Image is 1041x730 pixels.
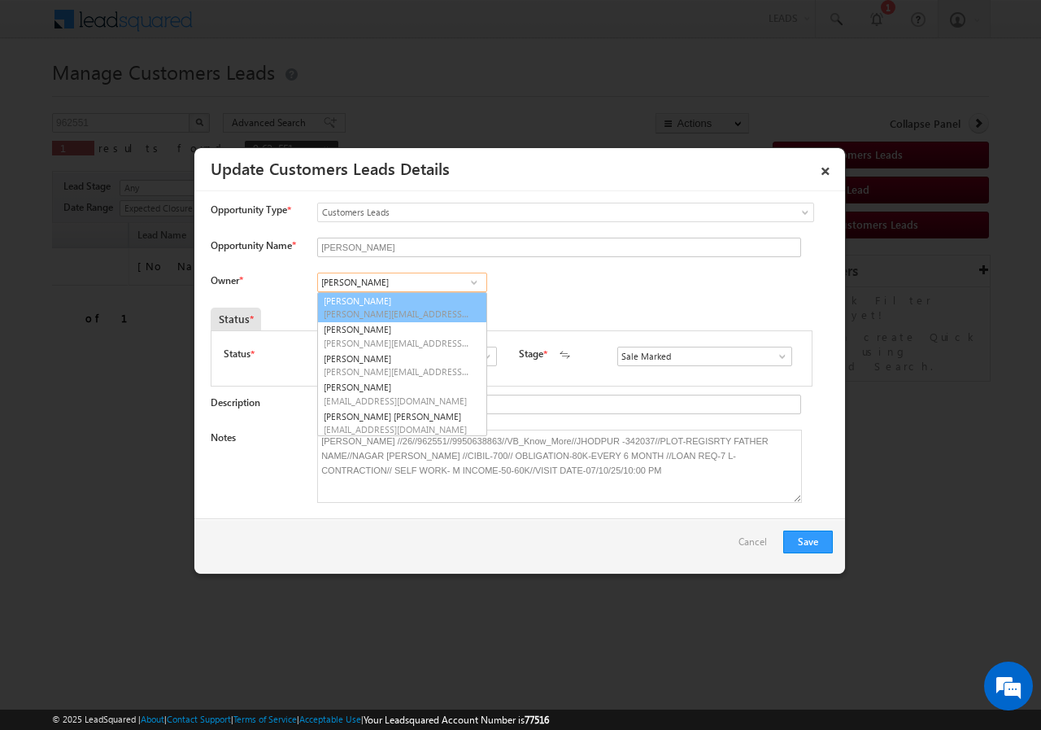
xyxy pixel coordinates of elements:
a: Terms of Service [233,714,297,724]
a: Contact Support [167,714,231,724]
a: Show All Items [473,348,493,365]
a: Customers Leads [317,203,814,222]
span: [PERSON_NAME][EMAIL_ADDRESS][PERSON_NAME][DOMAIN_NAME] [324,308,470,320]
span: 77516 [525,714,549,726]
a: Update Customers Leads Details [211,156,450,179]
label: Notes [211,431,236,444]
label: Status [224,347,250,361]
a: [PERSON_NAME] [318,379,486,409]
a: Show All Items [768,348,788,365]
textarea: Type your message and hit 'Enter' [21,151,297,487]
em: Start Chat [221,501,295,523]
span: © 2025 LeadSquared | | | | | [52,712,549,728]
div: Status [211,308,261,330]
span: [EMAIL_ADDRESS][DOMAIN_NAME] [324,423,470,435]
a: [PERSON_NAME] [PERSON_NAME] [318,409,486,438]
input: Type to Search [617,347,792,366]
label: Opportunity Name [211,239,295,251]
a: Acceptable Use [299,714,361,724]
a: Cancel [738,531,775,562]
span: Your Leadsquared Account Number is [364,714,549,726]
label: Owner [211,274,242,286]
a: [PERSON_NAME] [318,321,486,351]
label: Stage [519,347,543,361]
a: About [141,714,164,724]
label: Description [211,396,260,409]
span: [EMAIL_ADDRESS][DOMAIN_NAME] [324,395,470,407]
span: Customers Leads [318,205,747,220]
a: [PERSON_NAME] [318,351,486,380]
span: Opportunity Type [211,203,287,217]
button: Save [783,531,833,553]
a: × [812,154,839,182]
div: Minimize live chat window [267,8,306,47]
a: Show All Items [464,274,484,291]
img: d_60004797649_company_0_60004797649 [28,85,68,107]
span: [PERSON_NAME][EMAIL_ADDRESS][PERSON_NAME][DOMAIN_NAME] [324,337,470,349]
span: [PERSON_NAME][EMAIL_ADDRESS][DOMAIN_NAME] [324,365,470,378]
input: Type to Search [317,273,487,292]
a: [PERSON_NAME] [317,292,487,323]
div: Chat with us now [85,85,273,107]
